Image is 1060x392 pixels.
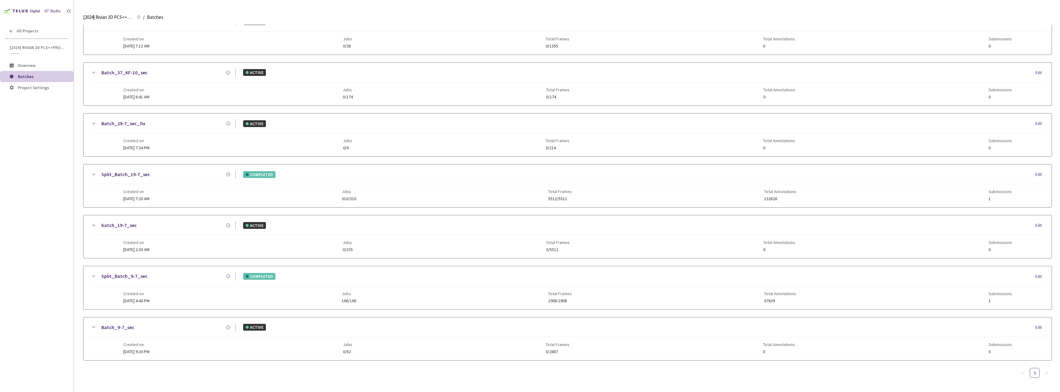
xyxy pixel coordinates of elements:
[123,342,149,347] span: Created on
[546,44,569,48] span: 0/1355
[343,146,352,150] span: 0/6
[84,164,1052,207] div: Split_Batch_19-7_secCOMPLETEDEditCreated on[DATE] 7:20 AMJobs310/310Total Frames5512/5512Total An...
[546,247,570,252] span: 0/5512
[989,87,1012,92] span: Submissions
[546,349,569,354] span: 0/2887
[763,95,795,99] span: 0
[243,171,275,178] div: COMPLETED
[101,272,148,280] a: Split_Batch_9-7_sec
[243,222,266,229] div: ACTIVE
[546,240,570,245] span: Total Frames
[84,215,1052,258] div: batch_19-7_secACTIVEEditCreated on[DATE] 2:30 AMJobs0/155Total Frames0/5512Total Annotations0Subm...
[546,138,569,143] span: Total Frames
[1017,368,1027,378] button: left
[989,36,1012,41] span: Submissions
[1035,70,1046,76] div: Edit
[989,95,1012,99] span: 0
[343,240,353,245] span: Jobs
[1035,171,1046,178] div: Edit
[83,14,133,21] span: [2024] Rivian 3D PCS<>Production
[1030,368,1039,378] a: 1
[123,349,149,354] span: [DATE] 9:20 PM
[18,74,34,79] span: Batches
[123,189,149,194] span: Created on
[17,28,39,34] span: All Projects
[123,247,149,252] span: [DATE] 2:30 AM
[546,342,569,347] span: Total Frames
[84,266,1052,309] div: Split_Batch_9-7_secCOMPLETEDEditCreated on[DATE] 4:40 PMJobs166/166Total Frames2908/2908Total Ann...
[763,138,795,143] span: Total Annotations
[123,291,149,296] span: Created on
[101,324,134,331] a: Batch_9-7_sec
[84,63,1052,105] div: Batch_37_KF-10_secACTIVEEditCreated on[DATE] 6:41 AMJobs0/174Total Frames0/174Total Annotations0S...
[763,44,795,48] span: 0
[763,342,795,347] span: Total Annotations
[1042,368,1052,378] button: right
[989,299,1012,303] span: 1
[123,36,149,41] span: Created on
[1035,274,1046,280] div: Edit
[1045,371,1049,375] span: right
[342,189,356,194] span: Jobs
[989,247,1012,252] span: 0
[763,36,795,41] span: Total Annotations
[10,45,65,50] span: [2024] Rivian 3D PCS<>Production
[546,146,569,150] span: 0/214
[1030,368,1040,378] li: 1
[989,138,1012,143] span: Submissions
[147,14,163,21] span: Batches
[763,247,795,252] span: 0
[548,291,572,296] span: Total Frames
[343,349,352,354] span: 0/82
[342,291,356,296] span: Jobs
[84,113,1052,156] div: Batch_29-7_sec_fixACTIVEEditCreated on[DATE] 7:34 PMJobs0/6Total Frames0/214Total Annotations0Sub...
[989,146,1012,150] span: 0
[44,8,61,14] div: GT Studio
[143,14,145,21] li: /
[123,138,149,143] span: Created on
[546,95,570,99] span: 0/174
[989,349,1012,354] span: 0
[989,342,1012,347] span: Submissions
[123,240,149,245] span: Created on
[1021,371,1024,375] span: left
[989,44,1012,48] span: 0
[989,196,1012,201] span: 1
[989,189,1012,194] span: Submissions
[343,36,352,41] span: Jobs
[123,196,149,201] span: [DATE] 7:20 AM
[763,349,795,354] span: 0
[763,146,795,150] span: 0
[123,43,149,49] span: [DATE] 7:13 AM
[1035,121,1046,127] div: Edit
[243,273,275,280] div: COMPLETED
[1035,222,1046,229] div: Edit
[18,63,35,68] span: Overview
[763,240,795,245] span: Total Annotations
[1017,368,1027,378] li: Previous Page
[84,12,1052,55] div: Batch_39-7_secACTIVEEditCreated on[DATE] 7:13 AMJobs0/38Total Frames0/1355Total Annotations0Submi...
[84,317,1052,360] div: Batch_9-7_secACTIVEEditCreated on[DATE] 9:20 PMJobs0/82Total Frames0/2887Total Annotations0Submis...
[123,145,149,151] span: [DATE] 7:34 PM
[548,189,572,194] span: Total Frames
[343,138,352,143] span: Jobs
[546,87,570,92] span: Total Frames
[18,85,49,90] span: Project Settings
[764,291,796,296] span: Total Annotations
[243,69,266,76] div: ACTIVE
[343,342,352,347] span: Jobs
[342,299,356,303] span: 166/166
[101,120,145,127] a: Batch_29-7_sec_fix
[342,196,356,201] span: 310/310
[243,120,266,127] div: ACTIVE
[243,324,266,331] div: ACTIVE
[123,298,149,303] span: [DATE] 4:40 PM
[123,87,149,92] span: Created on
[101,221,137,229] a: batch_19-7_sec
[989,291,1012,296] span: Submissions
[101,69,148,76] a: Batch_37_KF-10_sec
[548,299,572,303] span: 2908/2908
[343,87,353,92] span: Jobs
[546,36,569,41] span: Total Frames
[101,171,150,178] a: Split_Batch_19-7_sec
